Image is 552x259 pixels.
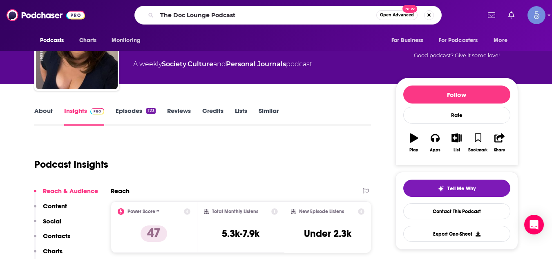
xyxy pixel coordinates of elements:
[414,52,500,59] span: Good podcast? Give it some love!
[488,33,518,48] button: open menu
[34,187,98,202] button: Reach & Audience
[34,33,75,48] button: open menu
[403,180,510,197] button: tell me why sparkleTell Me Why
[403,203,510,219] a: Contact This Podcast
[213,60,226,68] span: and
[157,9,376,22] input: Search podcasts, credits, & more...
[386,33,434,48] button: open menu
[409,148,418,153] div: Play
[438,185,444,192] img: tell me why sparkle
[141,225,167,242] p: 47
[304,227,351,240] h3: Under 2.3k
[188,60,213,68] a: Culture
[134,6,442,25] div: Search podcasts, credits, & more...
[439,35,478,46] span: For Podcasters
[106,33,151,48] button: open menu
[74,33,102,48] a: Charts
[43,187,98,195] p: Reach & Audience
[112,35,141,46] span: Monitoring
[505,8,518,22] a: Show notifications dropdown
[64,107,105,126] a: InsightsPodchaser Pro
[524,215,544,234] div: Open Intercom Messenger
[403,86,510,104] button: Follow
[90,108,105,115] img: Podchaser Pro
[202,107,223,126] a: Credits
[222,227,259,240] h3: 5.3k-7.9k
[111,187,130,195] h2: Reach
[454,148,460,153] div: List
[79,35,97,46] span: Charts
[34,217,61,232] button: Social
[430,148,440,153] div: Apps
[133,59,312,69] div: A weekly podcast
[446,128,467,158] button: List
[34,158,108,171] h1: Podcast Insights
[127,209,159,214] h2: Power Score™
[212,209,258,214] h2: Total Monthly Listens
[43,247,63,255] p: Charts
[186,60,188,68] span: ,
[34,232,70,247] button: Contacts
[116,107,155,126] a: Episodes123
[43,217,61,225] p: Social
[434,33,490,48] button: open menu
[34,202,67,217] button: Content
[403,226,510,242] button: Export One-Sheet
[494,148,505,153] div: Share
[425,128,446,158] button: Apps
[7,7,85,23] img: Podchaser - Follow, Share and Rate Podcasts
[468,148,487,153] div: Bookmark
[527,6,545,24] button: Show profile menu
[259,107,279,126] a: Similar
[489,128,510,158] button: Share
[146,108,155,114] div: 123
[402,5,417,13] span: New
[403,107,510,124] div: Rate
[527,6,545,24] span: Logged in as Spiral5-G1
[376,10,418,20] button: Open AdvancedNew
[447,185,476,192] span: Tell Me Why
[235,107,247,126] a: Lists
[485,8,498,22] a: Show notifications dropdown
[494,35,507,46] span: More
[380,13,414,17] span: Open Advanced
[467,128,489,158] button: Bookmark
[162,60,186,68] a: Society
[43,232,70,240] p: Contacts
[403,128,425,158] button: Play
[527,6,545,24] img: User Profile
[34,107,53,126] a: About
[167,107,191,126] a: Reviews
[299,209,344,214] h2: New Episode Listens
[43,202,67,210] p: Content
[40,35,64,46] span: Podcasts
[391,35,424,46] span: For Business
[226,60,286,68] a: Personal Journals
